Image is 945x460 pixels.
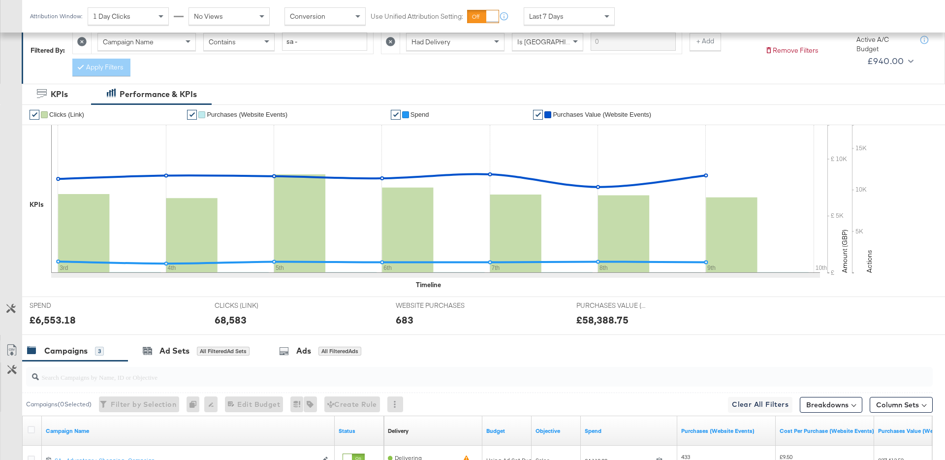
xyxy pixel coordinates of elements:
[49,111,84,118] span: Clicks (Link)
[728,397,792,413] button: Clear All Filters
[576,301,650,310] span: PURCHASES VALUE (WEBSITE EVENTS)
[46,427,331,435] a: Your campaign name.
[26,400,92,409] div: Campaigns ( 0 Selected)
[388,427,409,435] a: Reflects the ability of your Ad Campaign to achieve delivery based on ad states, schedule and bud...
[576,313,629,327] div: £58,388.75
[591,33,676,51] input: Enter a search term
[215,313,247,327] div: 68,583
[529,12,564,21] span: Last 7 Days
[585,427,673,435] a: The total amount spent to date.
[95,347,104,356] div: 3
[416,280,441,290] div: Timeline
[863,53,915,69] button: £940.00
[209,37,236,46] span: Contains
[159,345,189,357] div: Ad Sets
[215,301,288,310] span: CLICKS (LINK)
[391,110,401,120] a: ✔
[535,427,577,435] a: Your campaign's objective.
[30,200,44,209] div: KPIs
[840,230,849,273] text: Amount (GBP)
[732,398,788,411] span: Clear All Filters
[290,12,325,21] span: Conversion
[553,111,651,118] span: Purchases Value (Website Events)
[318,347,361,356] div: All Filtered Ads
[296,345,311,357] div: Ads
[681,427,772,435] a: The number of times a purchase was made tracked by your Custom Audience pixel on your website aft...
[396,301,470,310] span: WEBSITE PURCHASES
[187,110,197,120] a: ✔
[410,111,429,118] span: Spend
[867,54,904,68] div: £940.00
[870,397,933,413] button: Column Sets
[765,46,819,55] button: Remove Filters
[207,111,287,118] span: Purchases (Website Events)
[31,46,65,55] div: Filtered By:
[194,12,223,21] span: No Views
[339,427,380,435] a: Shows the current state of your Ad Campaign.
[39,363,850,383] input: Search Campaigns by Name, ID or Objective
[30,13,83,20] div: Attribution Window:
[30,313,76,327] div: £6,553.18
[120,89,197,100] div: Performance & KPIs
[865,250,874,273] text: Actions
[411,37,450,46] span: Had Delivery
[51,89,68,100] div: KPIs
[388,427,409,435] div: Delivery
[44,345,88,357] div: Campaigns
[371,12,463,21] label: Use Unified Attribution Setting:
[533,110,543,120] a: ✔
[517,37,593,46] span: Is [GEOGRAPHIC_DATA]
[103,37,154,46] span: Campaign Name
[93,12,130,21] span: 1 Day Clicks
[30,301,103,310] span: SPEND
[856,35,911,53] div: Active A/C Budget
[197,347,250,356] div: All Filtered Ad Sets
[187,396,204,412] div: 0
[396,313,413,327] div: 683
[30,110,39,120] a: ✔
[282,33,367,51] input: Enter a search term
[690,33,721,51] button: + Add
[486,427,528,435] a: The maximum amount you're willing to spend on your ads, on average each day or over the lifetime ...
[800,397,862,413] button: Breakdowns
[780,427,874,435] a: The average cost for each purchase tracked by your Custom Audience pixel on your website after pe...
